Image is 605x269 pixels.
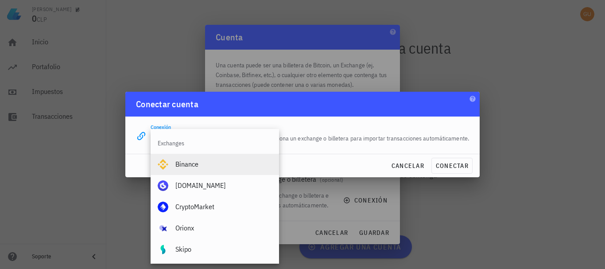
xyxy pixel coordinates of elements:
div: Binance [175,160,272,168]
div: CryptoMarket [175,203,272,211]
button: conectar [431,158,473,174]
div: Orionx [175,224,272,232]
div: Conectar cuenta [136,97,198,111]
div: Selecciona un exchange o billetera para importar transacciones automáticamente. [245,128,474,148]
button: cancelar [388,158,428,174]
div: Exchanges [151,133,279,154]
span: cancelar [391,162,424,170]
div: [DOMAIN_NAME] [175,181,272,190]
label: Conexión [151,124,171,130]
div: Skipo [175,245,272,253]
span: conectar [435,162,469,170]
